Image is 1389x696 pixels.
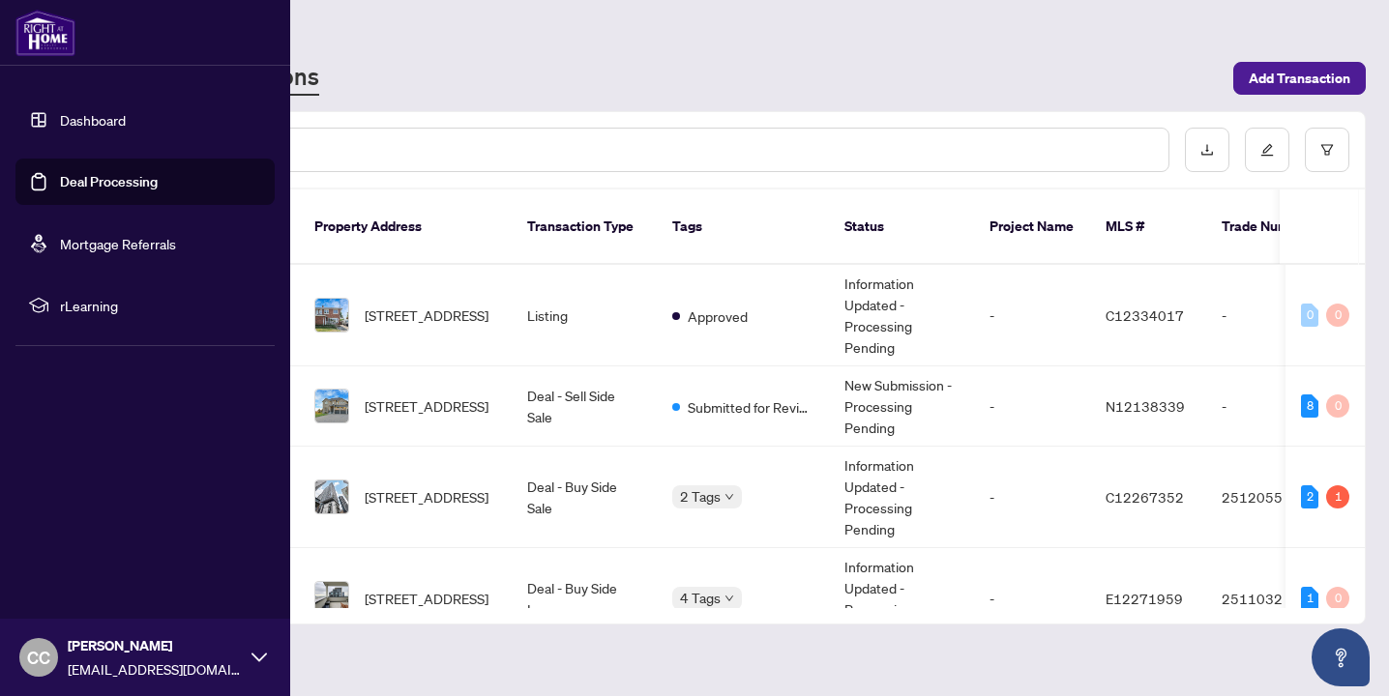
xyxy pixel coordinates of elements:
img: logo [15,10,75,56]
div: 0 [1326,304,1349,327]
td: - [974,265,1090,366]
button: filter [1305,128,1349,172]
span: 4 Tags [680,587,721,609]
td: 2512055 [1206,447,1342,548]
span: down [724,492,734,502]
span: [STREET_ADDRESS] [365,486,488,507]
span: 2 Tags [680,485,721,507]
a: Dashboard [60,111,126,129]
th: MLS # [1090,189,1206,265]
span: Submitted for Review [688,396,813,418]
span: filter [1320,143,1334,157]
span: [STREET_ADDRESS] [365,304,488,326]
td: - [974,447,1090,548]
div: 0 [1326,394,1349,418]
td: Information Updated - Processing Pending [829,447,974,548]
a: Mortgage Referrals [60,235,176,252]
td: - [1206,265,1342,366]
td: Information Updated - Processing Pending [829,265,974,366]
span: [STREET_ADDRESS] [365,588,488,609]
span: Approved [688,305,748,327]
span: [PERSON_NAME] [68,635,242,656]
div: 0 [1301,304,1318,327]
button: Open asap [1312,628,1370,686]
td: Deal - Buy Side Sale [512,447,657,548]
button: edit [1245,128,1289,172]
td: Deal - Sell Side Sale [512,366,657,447]
span: N12138339 [1106,397,1185,415]
img: thumbnail-img [315,390,348,422]
td: - [974,366,1090,447]
th: Status [829,189,974,265]
img: thumbnail-img [315,582,348,615]
td: - [1206,366,1342,447]
span: Add Transaction [1249,63,1350,94]
span: CC [27,644,50,671]
span: [STREET_ADDRESS] [365,395,488,417]
button: Add Transaction [1233,62,1366,95]
div: 1 [1326,485,1349,508]
span: C12334017 [1106,306,1184,324]
td: 2511032 [1206,548,1342,650]
span: C12267352 [1106,488,1184,506]
td: Listing [512,265,657,366]
span: [EMAIL_ADDRESS][DOMAIN_NAME] [68,658,242,680]
td: - [974,548,1090,650]
div: 0 [1326,587,1349,610]
div: 1 [1301,587,1318,610]
th: Property Address [299,189,512,265]
button: download [1185,128,1229,172]
span: rLearning [60,295,261,316]
td: Information Updated - Processing Pending [829,548,974,650]
th: Tags [657,189,829,265]
span: E12271959 [1106,590,1183,607]
img: thumbnail-img [315,299,348,332]
a: Deal Processing [60,173,158,190]
div: 8 [1301,394,1318,418]
span: download [1200,143,1214,157]
td: Deal - Buy Side Lease [512,548,657,650]
span: down [724,594,734,603]
th: Transaction Type [512,189,657,265]
div: 2 [1301,485,1318,508]
span: edit [1260,143,1274,157]
img: thumbnail-img [315,480,348,513]
th: Trade Number [1206,189,1342,265]
td: New Submission - Processing Pending [829,366,974,447]
th: Project Name [974,189,1090,265]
